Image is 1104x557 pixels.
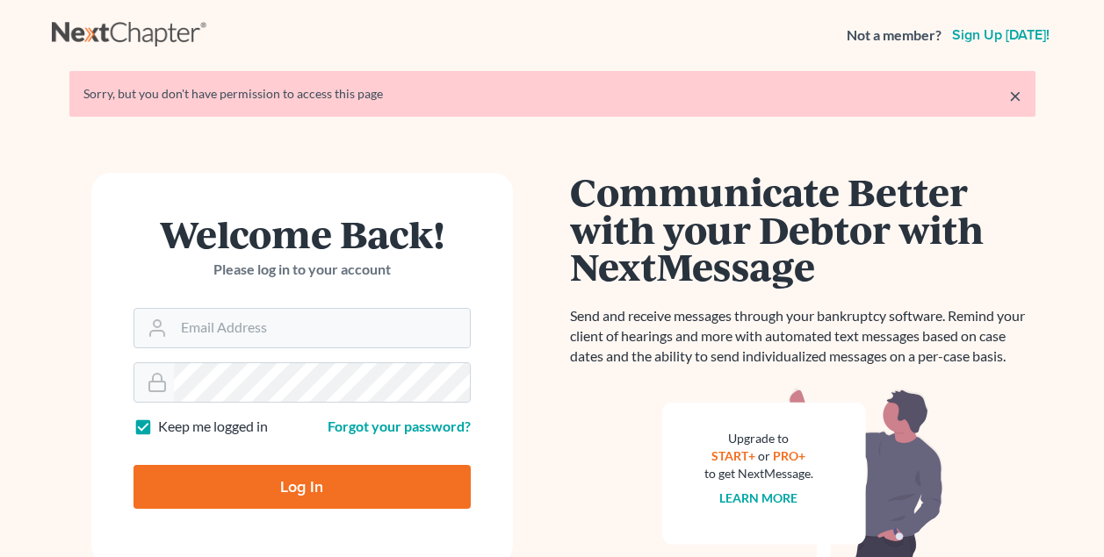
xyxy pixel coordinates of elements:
div: Sorry, but you don't have permission to access this page [83,85,1021,103]
label: Keep me logged in [158,417,268,437]
a: Learn more [719,490,797,505]
a: × [1009,85,1021,106]
h1: Welcome Back! [133,215,471,253]
a: Sign up [DATE]! [949,28,1053,42]
div: to get NextMessage. [704,465,813,482]
span: or [758,448,770,463]
input: Log In [133,465,471,509]
a: PRO+ [773,448,805,463]
div: Upgrade to [704,430,813,447]
p: Please log in to your account [133,260,471,280]
p: Send and receive messages through your bankruptcy software. Remind your client of hearings and mo... [570,306,1035,367]
h1: Communicate Better with your Debtor with NextMessage [570,173,1035,285]
a: START+ [711,448,755,463]
strong: Not a member? [847,25,942,46]
a: Forgot your password? [328,418,471,434]
input: Email Address [174,309,470,347]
